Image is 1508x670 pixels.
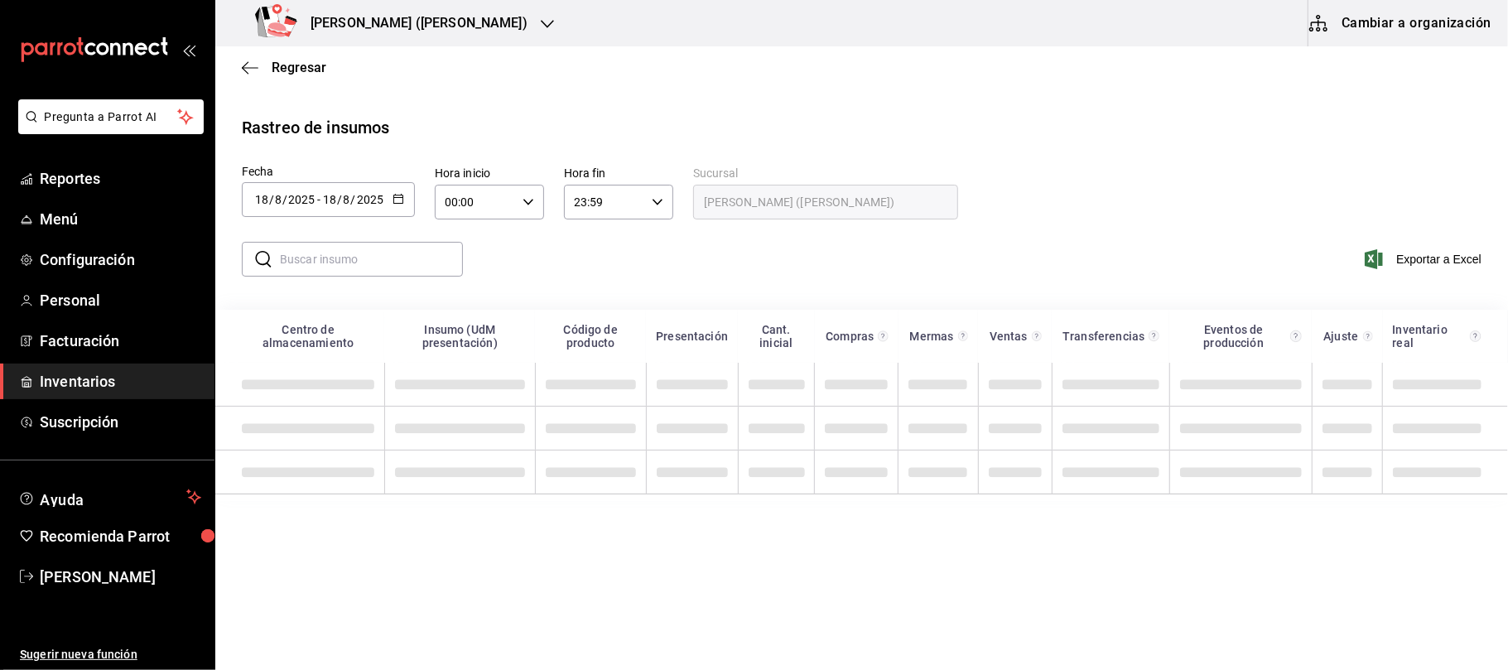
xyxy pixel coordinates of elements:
[1368,249,1482,269] button: Exportar a Excel
[337,193,342,206] span: /
[20,646,201,663] span: Sugerir nueva función
[693,168,958,180] label: Sucursal
[40,411,201,433] span: Suscripción
[40,208,201,230] span: Menú
[748,323,805,349] div: Cant. inicial
[908,330,955,343] div: Mermas
[242,323,374,349] div: Centro de almacenamiento
[40,330,201,352] span: Facturación
[182,43,195,56] button: open_drawer_menu
[12,120,204,137] a: Pregunta a Parrot AI
[322,193,337,206] input: Day
[18,99,204,134] button: Pregunta a Parrot AI
[272,60,326,75] span: Regresar
[1393,323,1468,349] div: Inventario real
[242,115,389,140] div: Rastreo de insumos
[656,330,728,343] div: Presentación
[269,193,274,206] span: /
[958,330,969,343] svg: Total de presentación del insumo mermado en el rango de fechas seleccionado.
[40,167,201,190] span: Reportes
[40,487,180,507] span: Ayuda
[1363,330,1373,343] svg: Cantidad registrada mediante Ajuste manual y conteos en el rango de fechas seleccionado.
[988,330,1029,343] div: Ventas
[343,193,351,206] input: Month
[564,168,673,180] label: Hora fin
[242,60,326,75] button: Regresar
[274,193,282,206] input: Month
[825,330,875,343] div: Compras
[1290,330,1302,343] svg: Total de presentación del insumo utilizado en eventos de producción en el rango de fechas selecci...
[282,193,287,206] span: /
[878,330,889,343] svg: Total de presentación del insumo comprado en el rango de fechas seleccionado.
[351,193,356,206] span: /
[435,168,544,180] label: Hora inicio
[1032,330,1042,343] svg: Total de presentación del insumo vendido en el rango de fechas seleccionado.
[280,243,463,276] input: Buscar insumo
[1179,323,1288,349] div: Eventos de producción
[394,323,525,349] div: Insumo (UdM presentación)
[545,323,636,349] div: Código de producto
[1470,330,1482,343] svg: Inventario real = + compras - ventas - mermas - eventos de producción +/- transferencias +/- ajus...
[40,566,201,588] span: [PERSON_NAME]
[242,165,274,178] span: Fecha
[40,289,201,311] span: Personal
[40,248,201,271] span: Configuración
[297,13,528,33] h3: [PERSON_NAME] ([PERSON_NAME])
[287,193,316,206] input: Year
[1062,330,1145,343] div: Transferencias
[254,193,269,206] input: Day
[317,193,320,206] span: -
[45,108,178,126] span: Pregunta a Parrot AI
[1149,330,1160,343] svg: Total de presentación del insumo transferido ya sea fuera o dentro de la sucursal en el rango de ...
[40,525,201,547] span: Recomienda Parrot
[1322,330,1360,343] div: Ajuste
[356,193,384,206] input: Year
[40,370,201,393] span: Inventarios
